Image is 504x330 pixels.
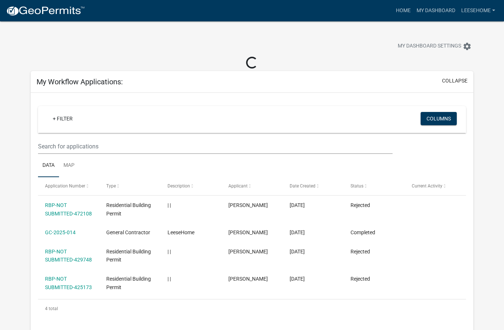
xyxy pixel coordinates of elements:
[168,229,194,235] span: LeeseHome
[392,39,477,53] button: My Dashboard Settingssettings
[45,202,92,217] a: RBP-NOT SUBMITTED-472108
[412,183,442,189] span: Current Activity
[38,139,393,154] input: Search for applications
[290,202,305,208] span: 09/02/2025
[45,229,76,235] a: GC-2025-014
[351,249,370,254] span: Rejected
[290,276,305,282] span: 05/22/2025
[45,183,85,189] span: Application Number
[47,112,79,125] a: + Filter
[168,202,171,208] span: | |
[351,276,370,282] span: Rejected
[463,42,472,51] i: settings
[405,177,466,195] datatable-header-cell: Current Activity
[458,4,498,18] a: LeeseHome
[228,202,268,208] span: William Leese
[160,177,221,195] datatable-header-cell: Description
[38,154,59,178] a: Data
[221,177,283,195] datatable-header-cell: Applicant
[228,249,268,254] span: William Leese
[398,42,461,51] span: My Dashboard Settings
[442,77,467,85] button: collapse
[228,276,268,282] span: William Leese
[290,183,315,189] span: Date Created
[290,249,305,254] span: 06/02/2025
[106,183,116,189] span: Type
[414,4,458,18] a: My Dashboard
[106,249,151,263] span: Residential Building Permit
[393,4,414,18] a: Home
[351,202,370,208] span: Rejected
[31,93,473,325] div: collapse
[168,276,171,282] span: | |
[99,177,160,195] datatable-header-cell: Type
[421,112,457,125] button: Columns
[59,154,79,178] a: Map
[168,183,190,189] span: Description
[106,202,151,217] span: Residential Building Permit
[351,229,375,235] span: Completed
[344,177,405,195] datatable-header-cell: Status
[106,276,151,290] span: Residential Building Permit
[45,276,92,290] a: RBP-NOT SUBMITTED-425173
[168,249,171,254] span: | |
[283,177,344,195] datatable-header-cell: Date Created
[351,183,363,189] span: Status
[38,299,466,318] div: 4 total
[228,183,248,189] span: Applicant
[290,229,305,235] span: 08/07/2025
[38,177,99,195] datatable-header-cell: Application Number
[37,77,123,86] h5: My Workflow Applications:
[106,229,150,235] span: General Contractor
[228,229,268,235] span: William Leese
[45,249,92,263] a: RBP-NOT SUBMITTED-429748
